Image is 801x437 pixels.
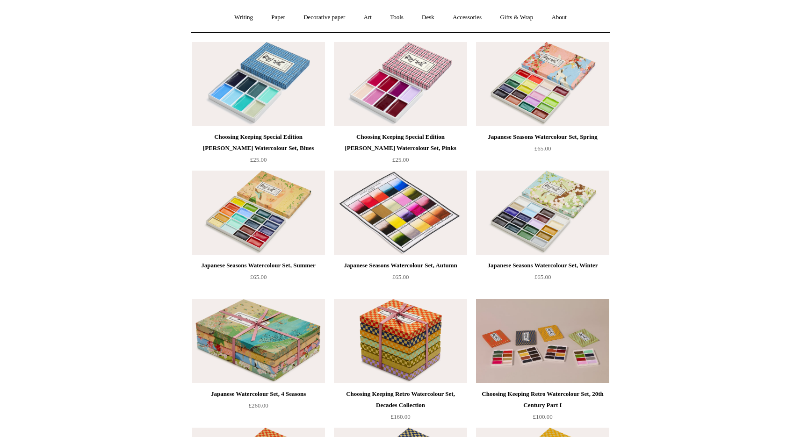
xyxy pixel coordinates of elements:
span: £65.00 [392,273,409,280]
a: Choosing Keeping Special Edition [PERSON_NAME] Watercolour Set, Blues £25.00 [192,131,325,170]
div: Choosing Keeping Special Edition [PERSON_NAME] Watercolour Set, Pinks [336,131,464,154]
a: Tools [382,5,412,30]
a: Japanese Seasons Watercolour Set, Winter Japanese Seasons Watercolour Set, Winter [476,171,609,255]
span: £65.00 [534,145,551,152]
img: Choosing Keeping Retro Watercolour Set, 20th Century Part I [476,299,609,383]
span: £160.00 [390,413,410,420]
img: Japanese Seasons Watercolour Set, Winter [476,171,609,255]
div: Japanese Seasons Watercolour Set, Autumn [336,260,464,271]
span: £65.00 [534,273,551,280]
img: Choosing Keeping Retro Watercolour Set, Decades Collection [334,299,467,383]
img: Japanese Seasons Watercolour Set, Summer [192,171,325,255]
span: £25.00 [392,156,409,163]
div: Choosing Keeping Retro Watercolour Set, Decades Collection [336,388,464,411]
a: Choosing Keeping Special Edition [PERSON_NAME] Watercolour Set, Pinks £25.00 [334,131,467,170]
div: Japanese Seasons Watercolour Set, Winter [478,260,606,271]
div: Japanese Seasons Watercolour Set, Spring [478,131,606,143]
a: Choosing Keeping Special Edition Marie-Antoinette Watercolour Set, Blues Choosing Keeping Special... [192,42,325,126]
a: Japanese Seasons Watercolour Set, Summer Japanese Seasons Watercolour Set, Summer [192,171,325,255]
div: Choosing Keeping Retro Watercolour Set, 20th Century Part I [478,388,606,411]
a: Desk [413,5,443,30]
a: Japanese Seasons Watercolour Set, Summer £65.00 [192,260,325,298]
img: Japanese Watercolour Set, 4 Seasons [192,299,325,383]
a: Choosing Keeping Retro Watercolour Set, 20th Century Part I £100.00 [476,388,609,427]
a: Choosing Keeping Retro Watercolour Set, Decades Collection £160.00 [334,388,467,427]
a: Japanese Seasons Watercolour Set, Winter £65.00 [476,260,609,298]
img: Japanese Seasons Watercolour Set, Spring [476,42,609,126]
a: About [543,5,575,30]
a: Japanese Seasons Watercolour Set, Spring £65.00 [476,131,609,170]
img: Choosing Keeping Special Edition Marie-Antoinette Watercolour Set, Pinks [334,42,467,126]
span: £260.00 [248,402,268,409]
a: Decorative paper [295,5,354,30]
span: £25.00 [250,156,267,163]
a: Choosing Keeping Special Edition Marie-Antoinette Watercolour Set, Pinks Choosing Keeping Special... [334,42,467,126]
a: Gifts & Wrap [491,5,541,30]
a: Choosing Keeping Retro Watercolour Set, Decades Collection Choosing Keeping Retro Watercolour Set... [334,299,467,383]
a: Japanese Seasons Watercolour Set, Spring Japanese Seasons Watercolour Set, Spring [476,42,609,126]
a: Japanese Seasons Watercolour Set, Autumn Japanese Seasons Watercolour Set, Autumn [334,171,467,255]
a: Art [355,5,380,30]
span: £65.00 [250,273,267,280]
a: Accessories [444,5,490,30]
div: Japanese Watercolour Set, 4 Seasons [195,388,323,400]
a: Paper [263,5,294,30]
a: Japanese Seasons Watercolour Set, Autumn £65.00 [334,260,467,298]
div: Choosing Keeping Special Edition [PERSON_NAME] Watercolour Set, Blues [195,131,323,154]
a: Choosing Keeping Retro Watercolour Set, 20th Century Part I Choosing Keeping Retro Watercolour Se... [476,299,609,383]
div: Japanese Seasons Watercolour Set, Summer [195,260,323,271]
img: Japanese Seasons Watercolour Set, Autumn [334,171,467,255]
span: £100.00 [533,413,552,420]
a: Japanese Watercolour Set, 4 Seasons £260.00 [192,388,325,427]
a: Japanese Watercolour Set, 4 Seasons Japanese Watercolour Set, 4 Seasons [192,299,325,383]
a: Writing [226,5,261,30]
img: Choosing Keeping Special Edition Marie-Antoinette Watercolour Set, Blues [192,42,325,126]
